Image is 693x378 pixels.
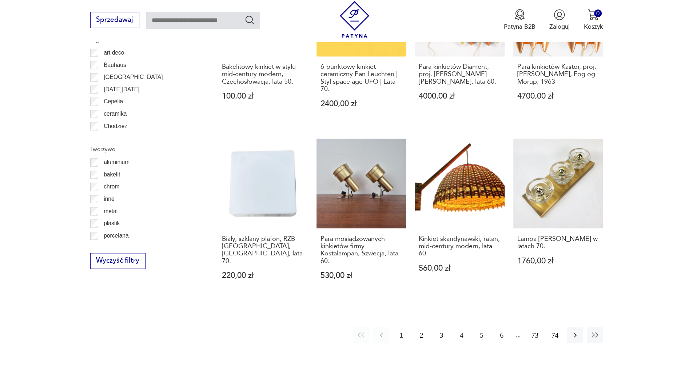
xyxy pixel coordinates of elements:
[244,15,255,25] button: Szukaj
[494,327,509,343] button: 6
[434,327,449,343] button: 3
[517,235,599,250] h3: Lampa [PERSON_NAME] w latach 70.
[419,235,501,258] h3: Kinkiet skandynawski, ratan, mid-century modern, lata 60.
[419,264,501,272] p: 560,00 zł
[414,327,429,343] button: 2
[104,219,120,228] p: plastik
[104,85,139,94] p: [DATE][DATE]
[584,23,603,31] p: Koszyk
[554,9,565,20] img: Ikonka użytkownika
[513,139,603,297] a: Lampa Gebrüder Cosack w latach 70.Lampa [PERSON_NAME] w latach 70.1760,00 zł
[419,63,501,85] h3: Para kinkietów Diament, proj. [PERSON_NAME] [PERSON_NAME], lata 60.
[517,63,599,85] h3: Para kinkietów Kastor, proj. [PERSON_NAME], Fog og Morup, 1963
[393,327,409,343] button: 1
[222,235,304,265] h3: Biały, szklany plafon, RZB [GEOGRAPHIC_DATA], [GEOGRAPHIC_DATA], lata 70.
[320,235,402,265] h3: Para mosiądzowanych kinkietów firmy Kostalampan, Szwecja, lata 60.
[104,134,126,143] p: Ćmielów
[517,92,599,100] p: 4700,00 zł
[514,9,525,20] img: Ikona medalu
[104,207,118,216] p: metal
[218,139,308,297] a: Biały, szklany plafon, RZB Bamberg, Niemcy, lata 70.Biały, szklany plafon, RZB [GEOGRAPHIC_DATA],...
[549,23,570,31] p: Zaloguj
[504,9,535,31] a: Ikona medaluPatyna B2B
[454,327,469,343] button: 4
[584,9,603,31] button: 0Koszyk
[90,144,197,154] p: Tworzywo
[104,48,124,57] p: art deco
[517,257,599,265] p: 1760,00 zł
[316,139,406,297] a: Para mosiądzowanych kinkietów firmy Kostalampan, Szwecja, lata 60.Para mosiądzowanych kinkietów f...
[104,170,120,179] p: bakelit
[222,92,304,100] p: 100,00 zł
[415,139,505,297] a: Kinkiet skandynawski, ratan, mid-century modern, lata 60.Kinkiet skandynawski, ratan, mid-century...
[104,122,127,131] p: Chodzież
[222,272,304,279] p: 220,00 zł
[104,60,126,70] p: Bauhaus
[504,9,535,31] button: Patyna B2B
[336,1,373,38] img: Patyna - sklep z meblami i dekoracjami vintage
[104,231,129,240] p: porcelana
[320,63,402,93] h3: 6-punktowy kinkiet ceramiczny Pan Leuchten | Styl space age UFO | Lata 70.
[419,92,501,100] p: 4000,00 zł
[104,97,123,106] p: Cepelia
[474,327,489,343] button: 5
[90,12,139,28] button: Sprzedawaj
[104,243,122,252] p: porcelit
[320,100,402,108] p: 2400,00 zł
[588,9,599,20] img: Ikona koszyka
[104,194,114,204] p: inne
[549,9,570,31] button: Zaloguj
[504,23,535,31] p: Patyna B2B
[547,327,563,343] button: 74
[104,72,163,82] p: [GEOGRAPHIC_DATA]
[90,17,139,23] a: Sprzedawaj
[527,327,543,343] button: 73
[104,182,119,191] p: chrom
[104,109,127,119] p: ceramika
[320,272,402,279] p: 530,00 zł
[594,9,602,17] div: 0
[104,158,130,167] p: aluminium
[222,63,304,85] h3: Bakelitowy kinkiet w stylu mid-century modern, Czechosłowacja, lata 50.
[90,253,146,269] button: Wyczyść filtry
